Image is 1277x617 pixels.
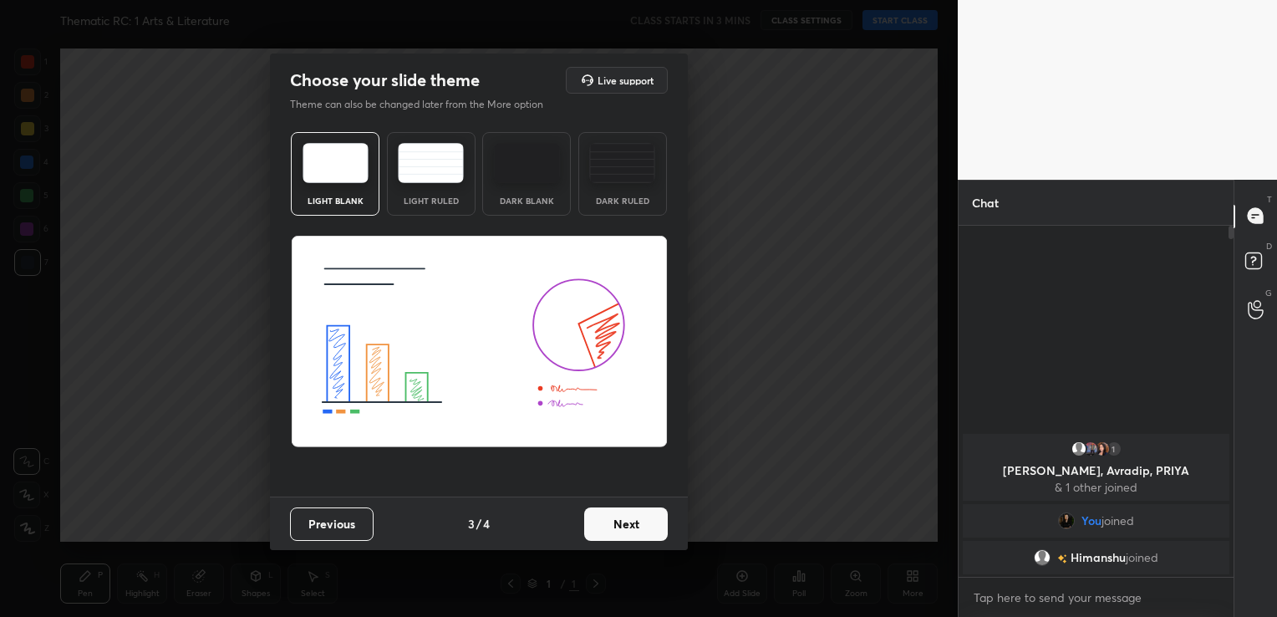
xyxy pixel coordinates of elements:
p: Chat [959,181,1012,225]
div: Light Blank [302,196,369,205]
img: c1db4b41674b47699e98083866b78373.jpg [1082,441,1099,457]
button: Next [584,507,668,541]
span: Himanshu [1071,551,1126,564]
img: lightRuledTheme.5fabf969.svg [398,143,464,183]
h5: Live support [598,75,654,85]
h4: 4 [483,515,490,533]
div: grid [959,431,1234,578]
img: lightThemeBanner.fbc32fad.svg [291,236,668,448]
span: joined [1101,514,1134,528]
p: G [1265,287,1272,299]
img: default.png [1071,441,1087,457]
div: Light Ruled [398,196,465,205]
p: Theme can also be changed later from the More option [290,97,561,112]
img: default.png [1034,549,1051,566]
p: D [1266,240,1272,252]
img: lightTheme.e5ed3b09.svg [303,143,369,183]
div: Dark Ruled [589,196,656,205]
p: & 1 other joined [973,481,1219,494]
img: 3 [1094,441,1111,457]
img: darkTheme.f0cc69e5.svg [494,143,560,183]
h2: Choose your slide theme [290,69,480,91]
span: joined [1126,551,1158,564]
div: Dark Blank [493,196,560,205]
p: T [1267,193,1272,206]
img: darkRuledTheme.de295e13.svg [589,143,655,183]
img: no-rating-badge.077c3623.svg [1057,553,1067,563]
div: 1 [1106,441,1122,457]
h4: 3 [468,515,475,533]
h4: / [476,515,481,533]
span: You [1081,514,1101,528]
p: [PERSON_NAME], Avradip, PRIYA [973,464,1219,477]
button: Previous [290,507,374,541]
img: 9e24b94aef5d423da2dc226449c24655.jpg [1058,512,1075,529]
